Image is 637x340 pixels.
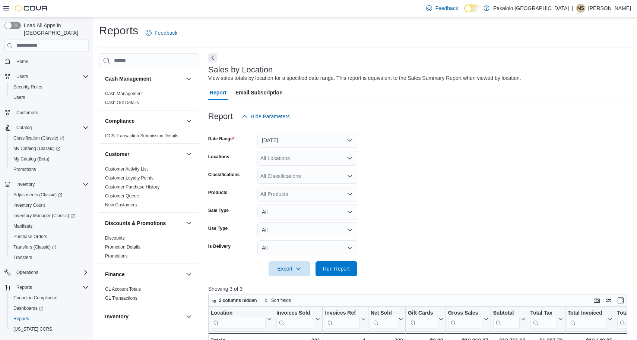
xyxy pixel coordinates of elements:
div: Location [211,309,266,316]
a: OCS Transaction Submission Details [105,133,178,138]
span: Users [16,74,28,79]
span: Operations [16,269,38,275]
button: [US_STATE] CCRS [7,324,92,334]
span: Run Report [323,265,350,272]
h3: Customer [105,150,129,158]
span: Classification (Classic) [13,135,64,141]
span: My Catalog (Classic) [13,146,60,152]
div: Michael Saikaley [576,4,585,13]
span: Security Roles [10,82,89,91]
div: Total Invoiced [567,309,606,328]
button: All [257,222,357,237]
button: Gift Cards [408,309,443,328]
label: Classifications [208,172,240,178]
span: Manifests [13,223,32,229]
button: Next [208,53,217,62]
span: Report [210,85,226,100]
button: Inventory Count [7,200,92,210]
span: Feedback [155,29,177,37]
span: Home [16,59,28,65]
a: Manifests [10,222,35,231]
button: Gross Sales [448,309,488,328]
div: Net Sold [371,309,397,328]
a: Cash Out Details [105,100,139,105]
button: Reports [7,314,92,324]
h1: Reports [99,23,138,38]
div: Total Tax [530,309,557,328]
span: Dashboards [13,305,43,311]
div: Compliance [99,131,199,143]
span: Customers [16,110,38,116]
button: Promotions [7,164,92,175]
span: Inventory Count [10,201,89,210]
a: My Catalog (Classic) [7,143,92,154]
button: 2 columns hidden [209,296,260,305]
button: Keyboard shortcuts [592,296,601,305]
p: [PERSON_NAME] [588,4,631,13]
a: Customer Activity List [105,166,148,172]
span: Reports [13,316,29,322]
span: Catalog [13,123,89,132]
span: Canadian Compliance [10,293,89,302]
span: Purchase Orders [13,234,47,240]
span: Dark Mode [464,12,465,13]
a: My Catalog (Beta) [10,155,53,163]
h3: Discounts & Promotions [105,219,166,227]
a: Customers [13,108,41,117]
span: MS [577,4,584,13]
span: Security Roles [13,84,42,90]
button: Customer [184,150,193,159]
span: Users [13,72,89,81]
h3: Report [208,112,233,121]
button: Total Invoiced [567,309,612,328]
button: Cash Management [184,74,193,83]
span: Email Subscription [235,85,283,100]
a: Customer Purchase History [105,184,160,190]
button: Catalog [1,122,92,133]
button: Open list of options [347,155,353,161]
span: My Catalog (Beta) [10,155,89,163]
a: Canadian Compliance [10,293,60,302]
span: My Catalog (Classic) [10,144,89,153]
button: Operations [1,267,92,278]
a: Promotion Details [105,244,140,250]
div: Gross Sales [448,309,482,316]
h3: Compliance [105,117,134,125]
button: Hide Parameters [239,109,293,124]
span: Feedback [435,4,458,12]
a: [US_STATE] CCRS [10,325,55,334]
div: Gross Sales [448,309,482,328]
span: [US_STATE] CCRS [13,326,52,332]
button: Home [1,56,92,67]
span: Classification (Classic) [10,134,89,143]
a: Classification (Classic) [10,134,67,143]
span: Catalog [16,125,32,131]
button: Catalog [13,123,35,132]
span: Inventory [16,181,35,187]
a: New Customers [105,202,137,208]
span: Inventory Manager (Classic) [10,211,89,220]
button: Cash Management [105,75,183,82]
button: Export [269,261,310,276]
div: Invoices Sold [276,309,314,328]
span: Canadian Compliance [13,295,57,301]
span: Washington CCRS [10,325,89,334]
button: Discounts & Promotions [184,219,193,228]
span: Operations [13,268,89,277]
button: Run Report [316,261,357,276]
span: Export [273,261,306,276]
p: Pakalolo [GEOGRAPHIC_DATA] [493,4,569,13]
span: Transfers [13,255,32,261]
a: Inventory Manager (Classic) [7,210,92,221]
span: Customers [13,108,89,117]
button: Open list of options [347,191,353,197]
div: Discounts & Promotions [99,234,199,263]
div: Total Tax [530,309,557,316]
a: Feedback [143,25,180,40]
button: Reports [1,282,92,293]
div: Invoices Ref [325,309,359,328]
a: Transfers (Classic) [10,243,59,252]
button: My Catalog (Beta) [7,154,92,164]
button: Compliance [184,116,193,125]
h3: Finance [105,271,125,278]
